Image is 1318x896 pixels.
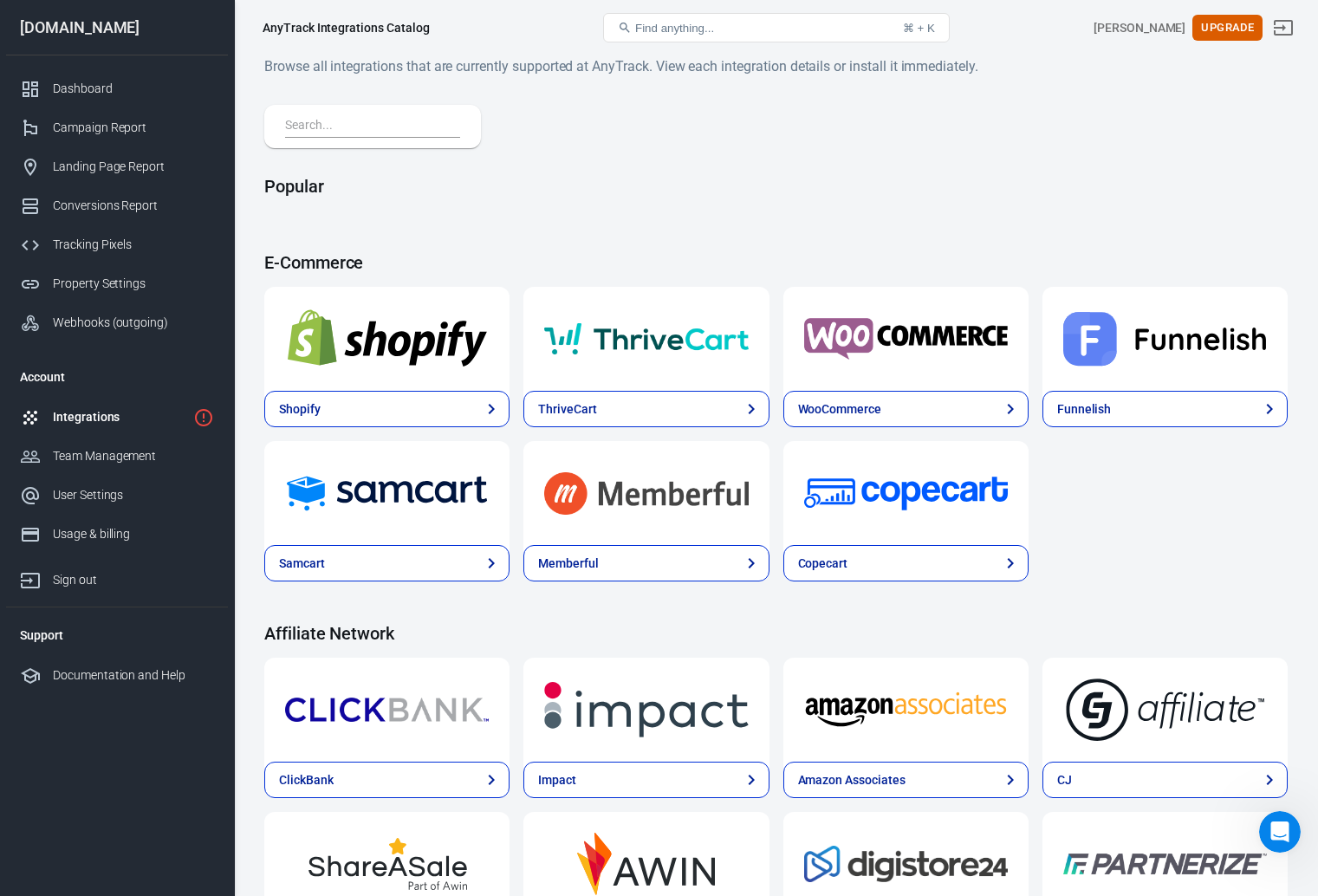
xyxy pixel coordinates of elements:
[279,400,321,419] div: Shopify
[523,441,769,545] a: Memberful
[523,391,769,427] a: ThriveCart
[1063,678,1267,741] img: CJ
[523,545,769,581] a: Memberful
[53,314,214,332] div: Webhooks (outgoing)
[6,147,228,186] a: Landing Page Report
[264,176,1288,197] h4: Popular
[783,762,1029,798] a: Amazon Associates
[1042,658,1288,762] a: CJ
[53,525,214,543] div: Usage & billing
[264,55,1288,77] h6: Browse all integrations that are currently supported at AnyTrack. View each integration details o...
[53,119,214,137] div: Campaign Report
[6,69,228,108] a: Dashboard
[6,264,228,303] a: Property Settings
[804,308,1008,370] img: WooCommerce
[285,308,489,370] img: Shopify
[783,545,1029,581] a: Copecart
[544,308,748,370] img: ThriveCart
[264,623,1288,644] h4: Affiliate Network
[264,545,510,581] a: Samcart
[279,771,334,789] div: ClickBank
[6,20,228,36] div: [DOMAIN_NAME]
[53,80,214,98] div: Dashboard
[264,287,510,391] a: Shopify
[285,833,489,895] img: ShareASale
[6,186,228,225] a: Conversions Report
[1042,762,1288,798] a: CJ
[264,658,510,762] a: ClickBank
[523,762,769,798] a: Impact
[53,197,214,215] div: Conversions Report
[263,19,430,36] div: AnyTrack Integrations Catalog
[193,407,214,428] svg: 1 networks not verified yet
[1042,391,1288,427] a: Funnelish
[6,614,228,656] li: Support
[53,158,214,176] div: Landing Page Report
[6,356,228,398] li: Account
[53,666,214,685] div: Documentation and Help
[783,391,1029,427] a: WooCommerce
[804,462,1008,524] img: Copecart
[538,771,576,789] div: Impact
[538,555,599,573] div: Memberful
[1063,833,1267,895] img: Partnerize
[264,441,510,545] a: Samcart
[804,833,1008,895] img: Digistore24
[285,678,489,741] img: ClickBank
[6,515,228,554] a: Usage & billing
[1057,400,1112,419] div: Funnelish
[53,236,214,254] div: Tracking Pixels
[798,400,881,419] div: WooCommerce
[1263,7,1304,49] a: Sign out
[544,678,748,741] img: Impact
[783,287,1029,391] a: WooCommerce
[523,287,769,391] a: ThriveCart
[783,658,1029,762] a: Amazon Associates
[285,462,489,524] img: Samcart
[538,400,597,419] div: ThriveCart
[1063,308,1267,370] img: Funnelish
[798,771,906,789] div: Amazon Associates
[804,678,1008,741] img: Amazon Associates
[53,486,214,504] div: User Settings
[53,571,214,589] div: Sign out
[264,391,510,427] a: Shopify
[903,22,935,35] div: ⌘ + K
[783,441,1029,545] a: Copecart
[1042,287,1288,391] a: Funnelish
[544,833,748,895] img: Awin
[6,554,228,600] a: Sign out
[285,115,453,138] input: Search...
[523,658,769,762] a: Impact
[6,398,228,437] a: Integrations
[635,22,714,35] span: Find anything...
[544,462,748,524] img: Memberful
[6,225,228,264] a: Tracking Pixels
[53,408,186,426] div: Integrations
[6,108,228,147] a: Campaign Report
[603,13,950,42] button: Find anything...⌘ + K
[6,437,228,476] a: Team Management
[798,555,848,573] div: Copecart
[264,762,510,798] a: ClickBank
[6,303,228,342] a: Webhooks (outgoing)
[1259,811,1301,853] iframe: Intercom live chat
[264,252,1288,273] h4: E-Commerce
[1192,15,1263,42] button: Upgrade
[1094,19,1185,37] div: Account id: 1mtJKQgV
[1057,771,1072,789] div: CJ
[53,447,214,465] div: Team Management
[6,476,228,515] a: User Settings
[53,275,214,293] div: Property Settings
[279,555,325,573] div: Samcart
